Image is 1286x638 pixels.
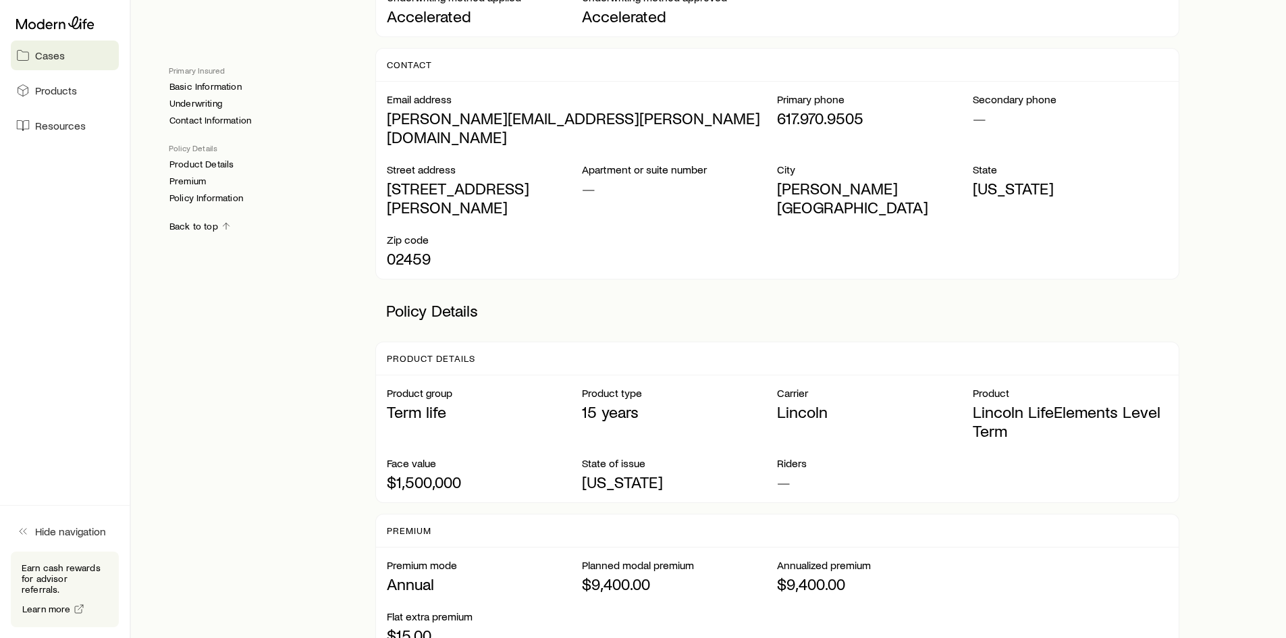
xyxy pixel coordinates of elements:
span: Products [35,84,77,97]
p: Street address [387,163,582,176]
a: Underwriting [169,98,223,109]
p: Apartment or suite number [582,163,777,176]
p: [PERSON_NAME][EMAIL_ADDRESS][PERSON_NAME][DOMAIN_NAME] [387,109,778,147]
a: Basic Information [169,81,242,92]
p: Product Details [387,353,475,364]
p: Policy Details [169,142,354,153]
p: Accelerated [582,7,777,26]
p: [PERSON_NAME][GEOGRAPHIC_DATA] [777,179,972,217]
p: Face value [387,456,582,470]
a: Premium [169,176,207,187]
span: Cases [35,49,65,62]
a: Back to top [169,220,232,233]
a: Product Details [169,159,234,170]
p: — [973,109,1168,128]
p: Planned modal premium [582,558,777,572]
p: Earn cash rewards for advisor referrals. [22,562,108,595]
p: Riders [777,456,972,470]
p: Primary Insured [169,65,354,76]
p: [US_STATE] [973,179,1168,198]
p: Primary phone [777,92,972,106]
p: — [582,179,777,198]
p: 02459 [387,249,582,268]
p: Product [973,386,1168,400]
div: Earn cash rewards for advisor referrals.Learn more [11,552,119,627]
p: $9,400.00 [777,575,972,593]
a: Contact Information [169,115,252,126]
p: Policy Details [375,290,1179,331]
p: $9,400.00 [582,575,777,593]
p: State of issue [582,456,777,470]
p: Zip code [387,233,582,246]
p: State [973,163,1168,176]
a: Cases [11,41,119,70]
p: 617.970.9505 [777,109,972,128]
p: Lincoln [777,402,972,421]
button: Hide navigation [11,516,119,546]
p: Lincoln LifeElements Level Term [973,402,1168,440]
a: Resources [11,111,119,140]
span: Learn more [22,604,71,614]
p: [US_STATE] [582,473,777,491]
p: City [777,163,972,176]
a: Products [11,76,119,105]
a: Policy Information [169,192,244,204]
span: Resources [35,119,86,132]
p: Secondary phone [973,92,1168,106]
p: Premium [387,525,431,536]
p: — [777,473,972,491]
p: $1,500,000 [387,473,582,491]
p: Product type [582,386,777,400]
p: Contact [387,59,432,70]
p: Product group [387,386,582,400]
p: Annual [387,575,582,593]
p: Flat extra premium [387,610,582,623]
p: Annualized premium [777,558,972,572]
p: 15 years [582,402,777,421]
p: Email address [387,92,778,106]
p: [STREET_ADDRESS][PERSON_NAME] [387,179,582,217]
p: Term life [387,402,582,421]
p: Premium mode [387,558,582,572]
span: Hide navigation [35,525,106,538]
p: Accelerated [387,7,582,26]
p: Carrier [777,386,972,400]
